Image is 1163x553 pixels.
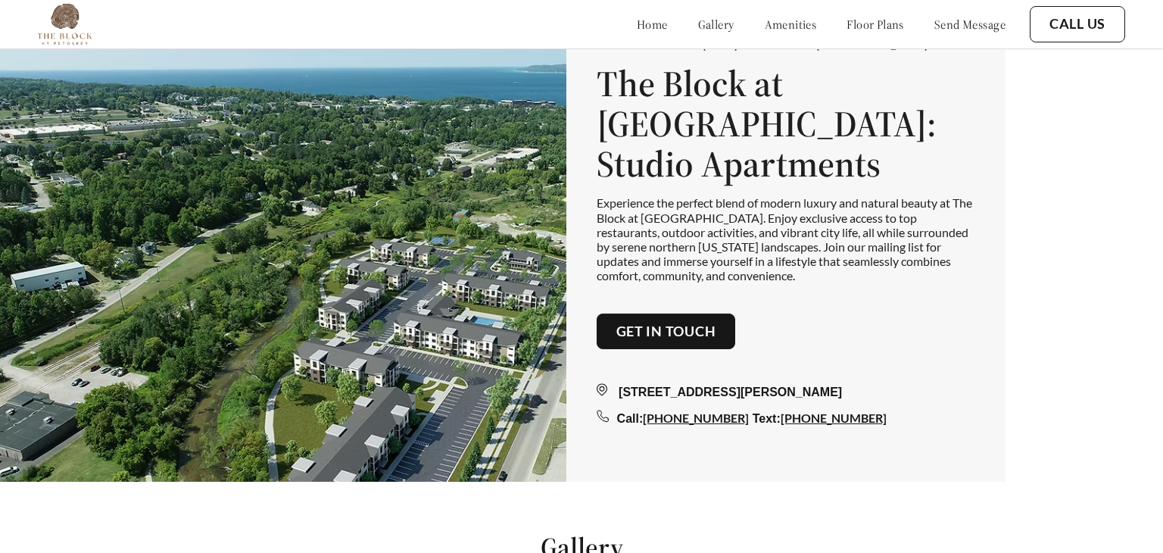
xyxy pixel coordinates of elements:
a: Get in touch [616,323,716,339]
h1: The Block at [GEOGRAPHIC_DATA]: Studio Apartments [597,64,975,183]
p: Find Your New Home [DATE] at The Block At [GEOGRAPHIC_DATA] [597,36,975,52]
a: Call Us [1049,16,1105,33]
p: Experience the perfect blend of modern luxury and natural beauty at The Block at [GEOGRAPHIC_DATA... [597,195,975,283]
a: [PHONE_NUMBER] [781,411,887,425]
button: Call Us [1030,6,1125,42]
a: gallery [698,17,734,32]
div: [STREET_ADDRESS][PERSON_NAME] [597,383,975,401]
a: amenities [765,17,817,32]
button: Get in touch [597,313,736,349]
a: send message [934,17,1006,32]
img: Company logo [38,4,92,45]
span: Text: [753,412,781,425]
span: Call: [617,412,644,425]
a: [PHONE_NUMBER] [643,411,749,425]
a: home [637,17,668,32]
a: floor plans [847,17,904,32]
